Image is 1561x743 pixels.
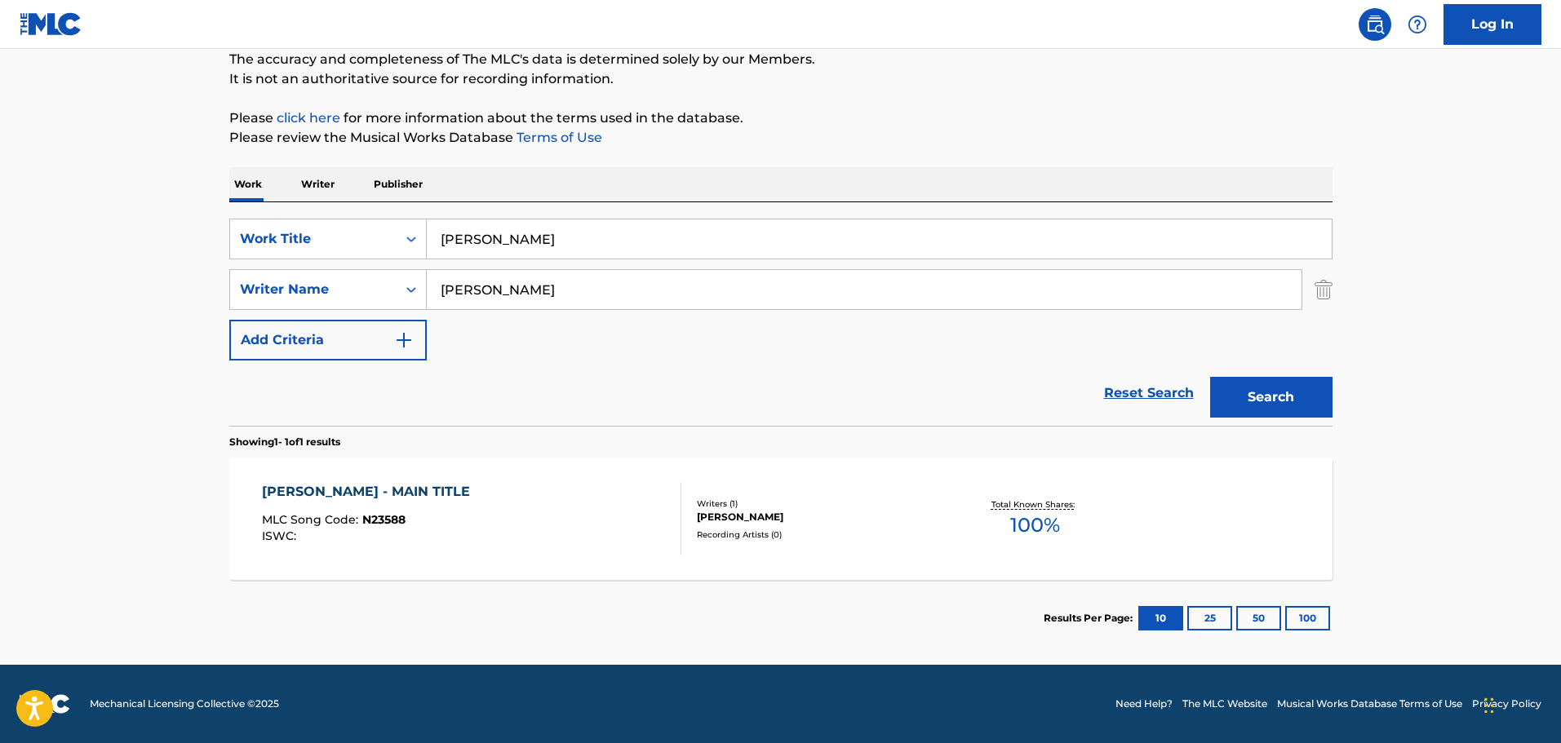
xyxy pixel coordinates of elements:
p: Please for more information about the terms used in the database. [229,108,1333,128]
a: click here [277,110,340,126]
a: Need Help? [1115,697,1173,711]
p: Please review the Musical Works Database [229,128,1333,148]
p: The accuracy and completeness of The MLC's data is determined solely by our Members. [229,50,1333,69]
p: Writer [296,167,339,201]
div: [PERSON_NAME] - MAIN TITLE [262,482,478,502]
img: logo [20,694,70,714]
a: Public Search [1359,8,1391,41]
button: 50 [1236,606,1281,630]
iframe: Chat Widget [1479,665,1561,743]
a: The MLC Website [1182,697,1267,711]
a: Privacy Policy [1472,697,1541,711]
p: Total Known Shares: [991,498,1079,511]
p: Work [229,167,267,201]
div: Recording Artists ( 0 ) [697,529,943,541]
a: Terms of Use [513,130,602,145]
span: ISWC : [262,529,300,543]
form: Search Form [229,219,1333,426]
div: Work Title [240,229,387,249]
div: Writer Name [240,280,387,299]
span: N23588 [362,512,406,527]
a: Log In [1443,4,1541,45]
img: MLC Logo [20,12,82,36]
img: help [1408,15,1427,34]
p: Showing 1 - 1 of 1 results [229,435,340,449]
button: Search [1210,377,1333,418]
button: 25 [1187,606,1232,630]
img: search [1365,15,1385,34]
img: Delete Criterion [1315,269,1333,310]
button: 10 [1138,606,1183,630]
button: 100 [1285,606,1330,630]
div: Drag [1484,681,1494,730]
p: Results Per Page: [1044,611,1137,626]
div: Writers ( 1 ) [697,498,943,510]
img: 9d2ae6d4665cec9f34b9.svg [394,330,414,350]
a: Musical Works Database Terms of Use [1277,697,1462,711]
a: Reset Search [1096,375,1202,411]
p: It is not an authoritative source for recording information. [229,69,1333,89]
span: Mechanical Licensing Collective © 2025 [90,697,279,711]
span: MLC Song Code : [262,512,362,527]
div: [PERSON_NAME] [697,510,943,524]
span: 100 % [1010,511,1060,540]
p: Publisher [369,167,428,201]
button: Add Criteria [229,320,427,360]
div: Help [1401,8,1434,41]
a: [PERSON_NAME] - MAIN TITLEMLC Song Code:N23588ISWC:Writers (1)[PERSON_NAME]Recording Artists (0)T... [229,458,1333,580]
